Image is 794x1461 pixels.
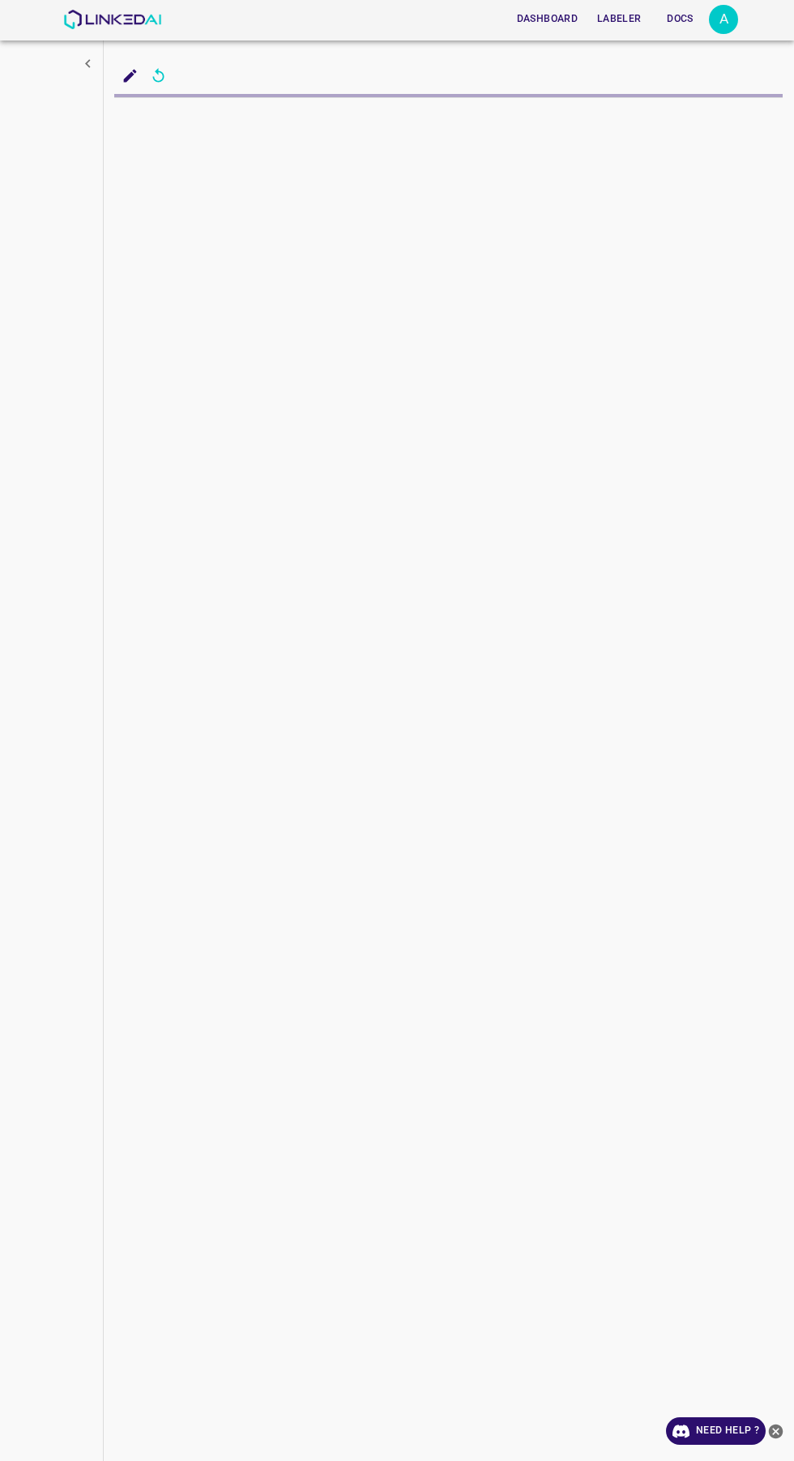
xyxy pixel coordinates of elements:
button: Docs [654,6,706,32]
button: Open settings [709,5,738,34]
button: add to shopping cart [115,61,145,91]
a: Labeler [587,2,651,36]
a: Dashboard [507,2,587,36]
button: close-help [766,1417,786,1445]
button: show more [73,49,103,79]
div: A [709,5,738,34]
button: Labeler [591,6,647,32]
button: Dashboard [510,6,584,32]
a: Docs [651,2,709,36]
img: LinkedAI [63,10,161,29]
a: Need Help ? [666,1417,766,1445]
